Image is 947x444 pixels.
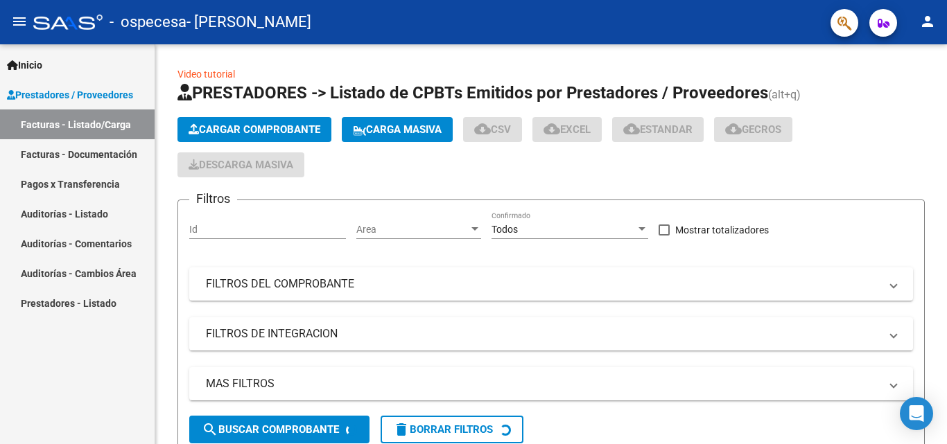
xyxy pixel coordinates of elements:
[381,416,523,443] button: Borrar Filtros
[544,123,591,136] span: EXCEL
[11,13,28,30] mat-icon: menu
[177,69,235,80] a: Video tutorial
[110,7,186,37] span: - ospecesa
[7,57,42,73] span: Inicio
[544,121,560,137] mat-icon: cloud_download
[768,88,801,101] span: (alt+q)
[919,13,936,30] mat-icon: person
[725,123,781,136] span: Gecros
[393,421,410,438] mat-icon: delete
[463,117,522,142] button: CSV
[7,87,133,103] span: Prestadores / Proveedores
[725,121,742,137] mat-icon: cloud_download
[202,423,339,436] span: Buscar Comprobante
[189,416,370,443] button: Buscar Comprobante
[206,376,880,391] mat-panel-title: MAS FILTROS
[177,83,768,103] span: PRESTADORES -> Listado de CPBTs Emitidos por Prestadores / Proveedores
[189,159,293,171] span: Descarga Masiva
[474,123,511,136] span: CSV
[189,317,913,350] mat-expansion-panel-header: FILTROS DE INTEGRACION
[202,421,218,438] mat-icon: search
[189,267,913,301] mat-expansion-panel-header: FILTROS DEL COMPROBANTE
[900,397,933,430] div: Open Intercom Messenger
[353,123,442,136] span: Carga Masiva
[492,224,518,235] span: Todos
[532,117,602,142] button: EXCEL
[623,121,640,137] mat-icon: cloud_download
[675,222,769,238] span: Mostrar totalizadores
[189,123,320,136] span: Cargar Comprobante
[177,152,304,177] button: Descarga Masiva
[474,121,491,137] mat-icon: cloud_download
[393,423,493,436] span: Borrar Filtros
[206,326,880,341] mat-panel-title: FILTROS DE INTEGRACION
[623,123,693,136] span: Estandar
[189,189,237,208] h3: Filtros
[342,117,453,142] button: Carga Masiva
[177,152,304,177] app-download-masive: Descarga masiva de comprobantes (adjuntos)
[356,224,469,236] span: Area
[206,276,880,292] mat-panel-title: FILTROS DEL COMPROBANTE
[714,117,792,142] button: Gecros
[177,117,331,142] button: Cargar Comprobante
[189,367,913,400] mat-expansion-panel-header: MAS FILTROS
[186,7,311,37] span: - [PERSON_NAME]
[612,117,704,142] button: Estandar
